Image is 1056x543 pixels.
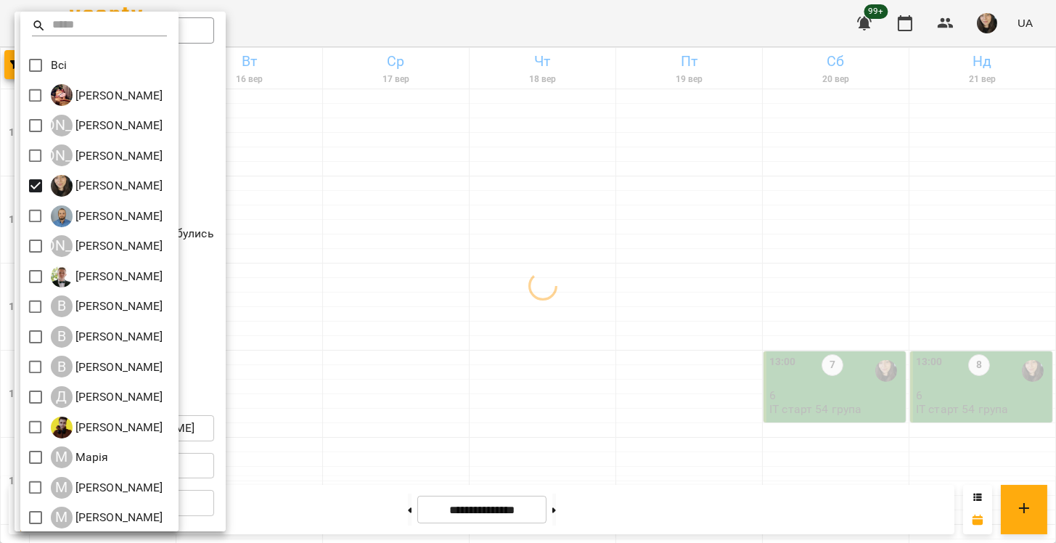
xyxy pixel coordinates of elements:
a: А [PERSON_NAME] [51,205,163,227]
a: Д [PERSON_NAME] [51,386,163,408]
img: В [51,266,73,287]
a: [PERSON_NAME] [PERSON_NAME] [51,235,163,257]
p: [PERSON_NAME] [73,359,163,376]
p: [PERSON_NAME] [73,479,163,497]
a: В [PERSON_NAME] [51,266,163,287]
div: [PERSON_NAME] [51,115,73,136]
p: [PERSON_NAME] [73,268,163,285]
div: [PERSON_NAME] [51,235,73,257]
img: Д [51,417,73,438]
p: [PERSON_NAME] [73,388,163,406]
p: [PERSON_NAME] [73,177,163,195]
div: Ілля Петруша [51,84,163,106]
p: Марія [73,449,109,466]
div: Аліна Москаленко [51,144,163,166]
p: [PERSON_NAME] [73,87,163,105]
div: М [51,446,73,468]
div: В [51,295,73,317]
a: В [PERSON_NAME] [51,326,163,348]
p: [PERSON_NAME] [73,509,163,526]
a: В [PERSON_NAME] [51,356,163,377]
div: Микита Пономарьов [51,477,163,499]
p: [PERSON_NAME] [73,328,163,346]
p: [PERSON_NAME] [73,298,163,315]
a: А [PERSON_NAME] [51,175,163,197]
a: М [PERSON_NAME] [51,477,163,499]
p: Всі [51,57,67,74]
img: А [51,205,73,227]
div: В [51,326,73,348]
p: [PERSON_NAME] [73,419,163,436]
div: Альберт Волков [51,115,163,136]
a: М [PERSON_NAME] [51,507,163,528]
div: [PERSON_NAME] [51,144,73,166]
div: Артем Кот [51,235,163,257]
div: Михайло Поліщук [51,507,163,528]
p: [PERSON_NAME] [73,147,163,165]
div: Марія [51,446,109,468]
img: А [51,175,73,197]
div: Анастасія Герус [51,175,163,197]
div: Д [51,386,73,408]
a: М Марія [51,446,109,468]
p: [PERSON_NAME] [73,208,163,225]
div: М [51,507,73,528]
div: В [51,356,73,377]
p: [PERSON_NAME] [73,237,163,255]
a: [PERSON_NAME] [PERSON_NAME] [51,144,163,166]
a: В [PERSON_NAME] [51,295,163,317]
p: [PERSON_NAME] [73,117,163,134]
img: І [51,84,73,106]
a: Д [PERSON_NAME] [51,417,163,438]
a: І [PERSON_NAME] [51,84,163,106]
div: М [51,477,73,499]
a: [PERSON_NAME] [PERSON_NAME] [51,115,163,136]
